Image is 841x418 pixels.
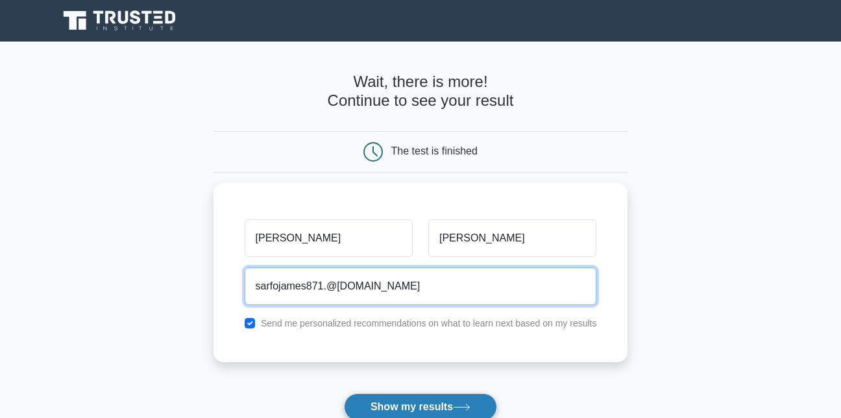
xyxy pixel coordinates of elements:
label: Send me personalized recommendations on what to learn next based on my results [261,318,597,328]
h4: Wait, there is more! Continue to see your result [213,73,628,110]
input: Email [245,267,597,305]
input: Last name [428,219,596,257]
input: First name [245,219,413,257]
div: The test is finished [391,145,478,156]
